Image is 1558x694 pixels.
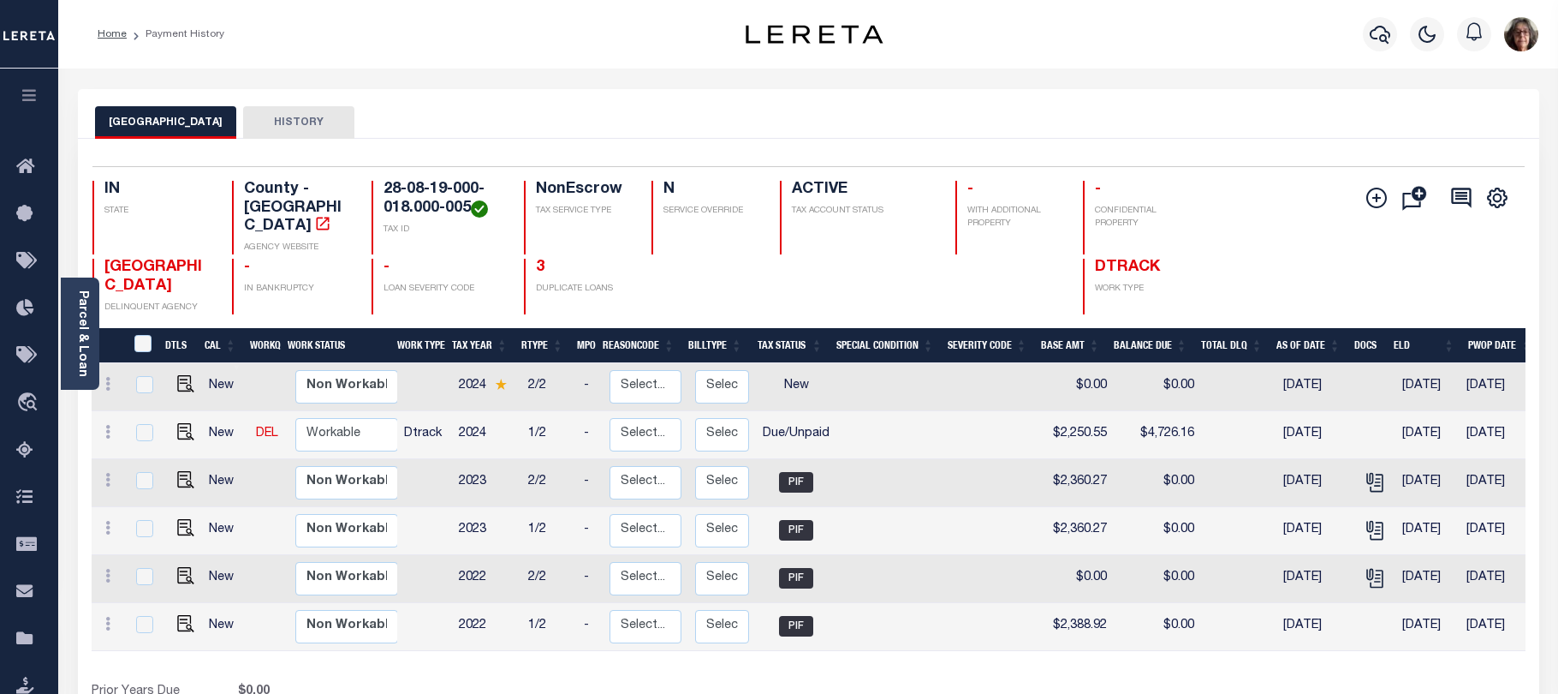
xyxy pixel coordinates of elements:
td: $0.00 [1114,459,1201,507]
td: - [577,411,603,459]
td: $0.00 [1114,555,1201,603]
th: Tax Year: activate to sort column ascending [445,328,514,363]
th: Docs [1347,328,1388,363]
th: RType: activate to sort column ascending [514,328,570,363]
td: [DATE] [1460,459,1537,507]
td: [DATE] [1460,411,1537,459]
td: [DATE] [1460,507,1537,555]
td: - [577,603,603,651]
a: DEL [256,428,278,440]
th: Balance Due: activate to sort column ascending [1107,328,1194,363]
th: PWOP Date: activate to sort column ascending [1461,328,1539,363]
td: [DATE] [1460,555,1537,603]
td: [DATE] [1395,411,1460,459]
td: New [202,507,249,555]
p: LOAN SEVERITY CODE [384,283,502,296]
span: - [384,260,389,275]
span: - [244,260,250,275]
td: - [577,507,603,555]
td: [DATE] [1276,363,1354,411]
a: 3 [536,260,544,275]
p: DUPLICATE LOANS [536,283,631,296]
td: 2024 [452,363,521,411]
h4: County - [GEOGRAPHIC_DATA] [244,181,351,236]
li: Payment History [127,27,224,42]
a: Home [98,29,127,39]
p: SERVICE OVERRIDE [663,205,758,218]
td: [DATE] [1276,507,1354,555]
td: - [577,363,603,411]
td: 2/2 [521,363,577,411]
td: Due/Unpaid [756,411,836,459]
span: DTRACK [1095,260,1160,275]
th: Severity Code: activate to sort column ascending [941,328,1034,363]
th: As of Date: activate to sort column ascending [1270,328,1347,363]
span: PIF [779,472,813,493]
td: [DATE] [1276,411,1354,459]
td: New [756,363,836,411]
td: New [202,459,249,507]
td: [DATE] [1276,603,1354,651]
td: [DATE] [1276,555,1354,603]
i: travel_explore [16,392,44,415]
h4: NonEscrow [536,181,631,200]
td: [DATE] [1395,363,1460,411]
td: - [577,459,603,507]
td: [DATE] [1460,603,1537,651]
td: $0.00 [1114,363,1201,411]
td: $2,388.92 [1041,603,1114,651]
th: Work Type [390,328,445,363]
button: [GEOGRAPHIC_DATA] [95,106,236,139]
td: 2022 [452,603,521,651]
td: $0.00 [1041,363,1114,411]
h4: 28-08-19-000-018.000-005 [384,181,502,218]
span: - [1095,182,1101,197]
span: PIF [779,520,813,541]
th: ReasonCode: activate to sort column ascending [596,328,681,363]
h4: IN [104,181,211,200]
td: - [577,555,603,603]
th: Base Amt: activate to sort column ascending [1034,328,1107,363]
span: - [967,182,973,197]
h4: ACTIVE [792,181,935,200]
td: Dtrack [397,411,452,459]
p: TAX ACCOUNT STATUS [792,205,935,218]
img: logo-dark.svg [746,25,883,44]
th: DTLS [158,328,198,363]
td: 1/2 [521,507,577,555]
th: Work Status [281,328,396,363]
p: STATE [104,205,211,218]
p: TAX ID [384,224,502,236]
th: CAL: activate to sort column ascending [198,328,243,363]
span: PIF [779,616,813,637]
td: $0.00 [1041,555,1114,603]
td: New [202,603,249,651]
h4: N [663,181,758,200]
td: $2,250.55 [1041,411,1114,459]
span: PIF [779,568,813,589]
p: WORK TYPE [1095,283,1202,296]
td: $2,360.27 [1041,459,1114,507]
td: [DATE] [1276,459,1354,507]
p: CONFIDENTIAL PROPERTY [1095,205,1202,230]
td: 2023 [452,459,521,507]
th: BillType: activate to sort column ascending [681,328,749,363]
td: [DATE] [1395,555,1460,603]
p: AGENCY WEBSITE [244,242,351,254]
td: $0.00 [1114,507,1201,555]
p: DELINQUENT AGENCY [104,302,211,314]
td: New [202,411,249,459]
td: [DATE] [1395,507,1460,555]
td: $2,360.27 [1041,507,1114,555]
td: 2024 [452,411,521,459]
td: 2022 [452,555,521,603]
td: $4,726.16 [1114,411,1201,459]
p: WITH ADDITIONAL PROPERTY [967,205,1062,230]
th: ELD: activate to sort column ascending [1387,328,1461,363]
th: Special Condition: activate to sort column ascending [830,328,941,363]
td: 2/2 [521,555,577,603]
th: WorkQ [243,328,281,363]
img: Star.svg [495,379,507,390]
th: &nbsp; [124,328,159,363]
td: [DATE] [1395,459,1460,507]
